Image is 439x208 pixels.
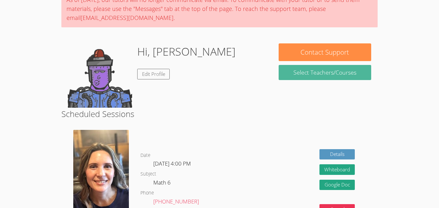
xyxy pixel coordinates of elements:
[153,178,172,189] dd: Math 6
[137,43,236,60] h1: Hi, [PERSON_NAME]
[279,43,371,61] button: Contact Support
[153,160,191,167] span: [DATE] 4:00 PM
[140,151,150,159] dt: Date
[140,189,154,197] dt: Phone
[153,198,199,205] a: [PHONE_NUMBER]
[319,149,355,160] a: Details
[319,164,355,175] button: Whiteboard
[68,43,132,108] img: default.png
[61,108,378,120] h2: Scheduled Sessions
[140,170,156,178] dt: Subject
[137,69,170,79] a: Edit Profile
[319,180,355,190] a: Google Doc
[279,65,371,80] a: Select Teachers/Courses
